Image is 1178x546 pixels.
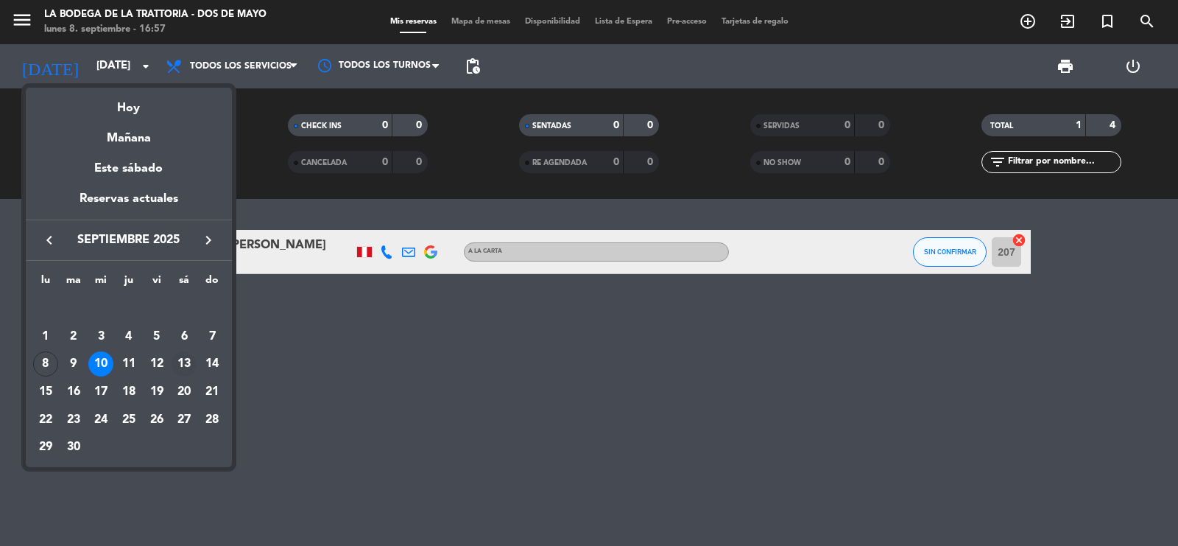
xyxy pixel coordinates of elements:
[200,324,225,349] div: 7
[26,189,232,220] div: Reservas actuales
[32,323,60,351] td: 1 de septiembre de 2025
[200,379,225,405] div: 21
[88,407,113,433] div: 24
[61,324,86,349] div: 2
[33,435,58,460] div: 29
[115,323,143,351] td: 4 de septiembre de 2025
[116,407,141,433] div: 25
[195,231,222,250] button: keyboard_arrow_right
[61,351,86,377] div: 9
[88,324,113,349] div: 3
[33,379,58,405] div: 15
[171,378,199,406] td: 20 de septiembre de 2025
[198,351,226,379] td: 14 de septiembre de 2025
[60,406,88,434] td: 23 de septiembre de 2025
[33,351,58,377] div: 8
[144,324,169,349] div: 5
[143,351,171,379] td: 12 de septiembre de 2025
[116,379,141,405] div: 18
[60,351,88,379] td: 9 de septiembre de 2025
[32,406,60,434] td: 22 de septiembre de 2025
[143,272,171,295] th: viernes
[26,148,232,189] div: Este sábado
[40,231,58,249] i: keyboard_arrow_left
[32,351,60,379] td: 8 de septiembre de 2025
[60,323,88,351] td: 2 de septiembre de 2025
[115,351,143,379] td: 11 de septiembre de 2025
[32,272,60,295] th: lunes
[200,351,225,377] div: 14
[171,351,199,379] td: 13 de septiembre de 2025
[33,324,58,349] div: 1
[26,118,232,148] div: Mañana
[172,324,197,349] div: 6
[171,406,199,434] td: 27 de septiembre de 2025
[200,407,225,433] div: 28
[144,351,169,377] div: 12
[87,378,115,406] td: 17 de septiembre de 2025
[60,272,88,295] th: martes
[171,272,199,295] th: sábado
[61,407,86,433] div: 23
[26,88,232,118] div: Hoy
[61,435,86,460] div: 30
[60,434,88,462] td: 30 de septiembre de 2025
[61,379,86,405] div: 16
[115,378,143,406] td: 18 de septiembre de 2025
[144,379,169,405] div: 19
[32,378,60,406] td: 15 de septiembre de 2025
[143,406,171,434] td: 26 de septiembre de 2025
[115,406,143,434] td: 25 de septiembre de 2025
[198,272,226,295] th: domingo
[116,351,141,377] div: 11
[171,323,199,351] td: 6 de septiembre de 2025
[87,323,115,351] td: 3 de septiembre de 2025
[198,406,226,434] td: 28 de septiembre de 2025
[32,434,60,462] td: 29 de septiembre de 2025
[116,324,141,349] div: 4
[88,379,113,405] div: 17
[87,406,115,434] td: 24 de septiembre de 2025
[172,379,197,405] div: 20
[33,407,58,433] div: 22
[115,272,143,295] th: jueves
[143,323,171,351] td: 5 de septiembre de 2025
[198,378,226,406] td: 21 de septiembre de 2025
[88,351,113,377] div: 10
[172,407,197,433] div: 27
[36,231,63,250] button: keyboard_arrow_left
[172,351,197,377] div: 13
[143,378,171,406] td: 19 de septiembre de 2025
[87,272,115,295] th: miércoles
[32,295,226,323] td: SEP.
[144,407,169,433] div: 26
[198,323,226,351] td: 7 de septiembre de 2025
[87,351,115,379] td: 10 de septiembre de 2025
[200,231,217,249] i: keyboard_arrow_right
[63,231,195,250] span: septiembre 2025
[60,378,88,406] td: 16 de septiembre de 2025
